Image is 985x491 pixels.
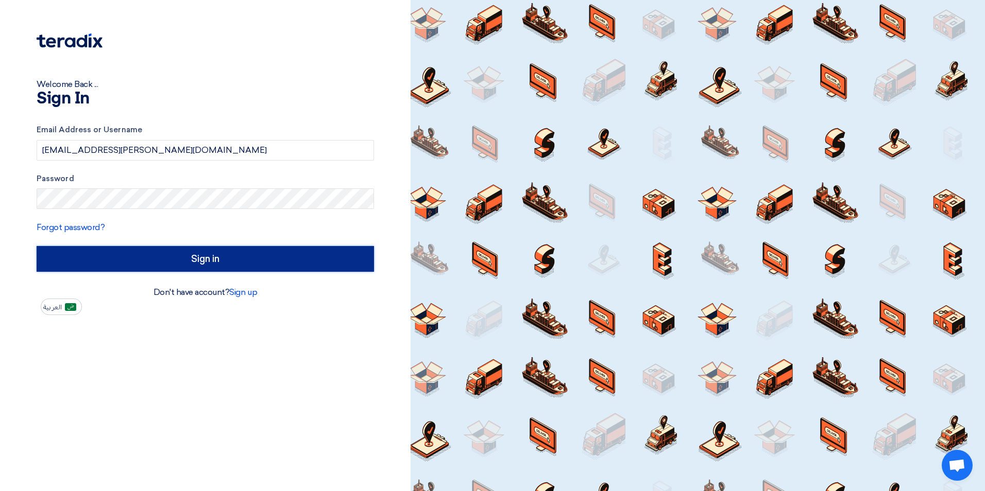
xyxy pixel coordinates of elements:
[229,287,257,297] a: Sign up
[41,299,82,315] button: العربية
[942,450,973,481] a: Open chat
[37,91,374,107] h1: Sign In
[37,33,103,48] img: Teradix logo
[65,303,76,311] img: ar-AR.png
[37,286,374,299] div: Don't have account?
[37,173,374,185] label: Password
[37,140,374,161] input: Enter your business email or username
[43,304,62,311] span: العربية
[37,78,374,91] div: Welcome Back ...
[37,124,374,136] label: Email Address or Username
[37,222,105,232] a: Forgot password?
[37,246,374,272] input: Sign in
